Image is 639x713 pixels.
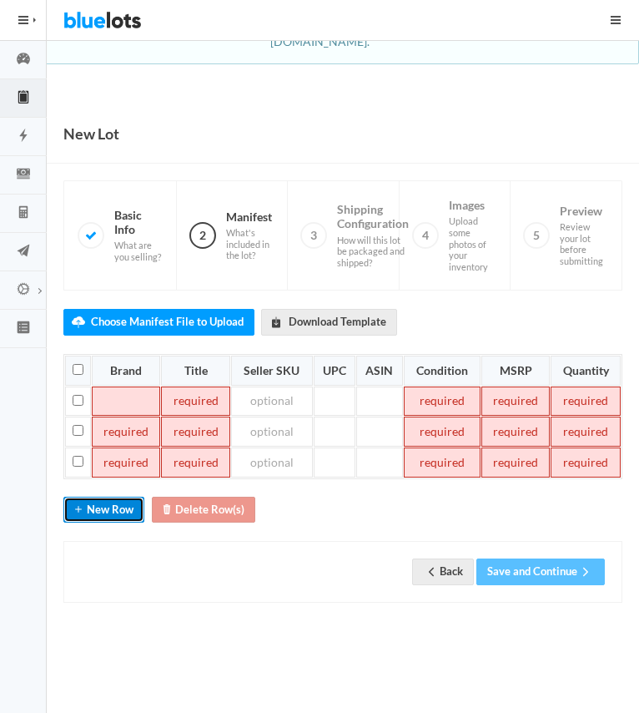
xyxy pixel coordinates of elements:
[481,356,550,386] th: MSRP
[560,221,608,266] span: Review your lot before submitting
[226,227,274,261] span: What's included in the lot?
[70,503,87,518] ion-icon: add
[63,497,144,523] button: addNew Row
[404,356,481,386] th: Condition
[476,559,605,584] button: Save and Continuearrow forward
[63,309,254,335] label: Choose Manifest File to Upload
[523,222,550,249] span: 5
[261,309,397,335] a: downloadDownload Template
[226,210,274,261] span: Manifest
[412,559,474,584] a: arrow backBack
[300,222,327,249] span: 3
[423,565,440,581] ion-icon: arrow back
[161,356,229,386] th: Title
[412,222,439,249] span: 4
[560,204,608,266] span: Preview
[577,565,594,581] ion-icon: arrow forward
[63,121,119,146] h1: New Lot
[449,198,497,272] span: Images
[337,202,409,268] span: Shipping Configuration
[158,503,175,518] ion-icon: trash
[114,240,163,262] span: What are you selling?
[356,356,403,386] th: ASIN
[70,316,87,331] ion-icon: cloud upload
[551,356,621,386] th: Quantity
[92,356,160,386] th: Brand
[314,356,355,386] th: UPC
[114,208,163,263] span: Basic Info
[231,356,313,386] th: Seller SKU
[449,215,497,272] span: Upload some photos of your inventory
[189,222,216,249] span: 2
[268,316,284,331] ion-icon: download
[337,235,409,269] span: How will this lot be packaged and shipped?
[152,497,255,523] button: trashDelete Row(s)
